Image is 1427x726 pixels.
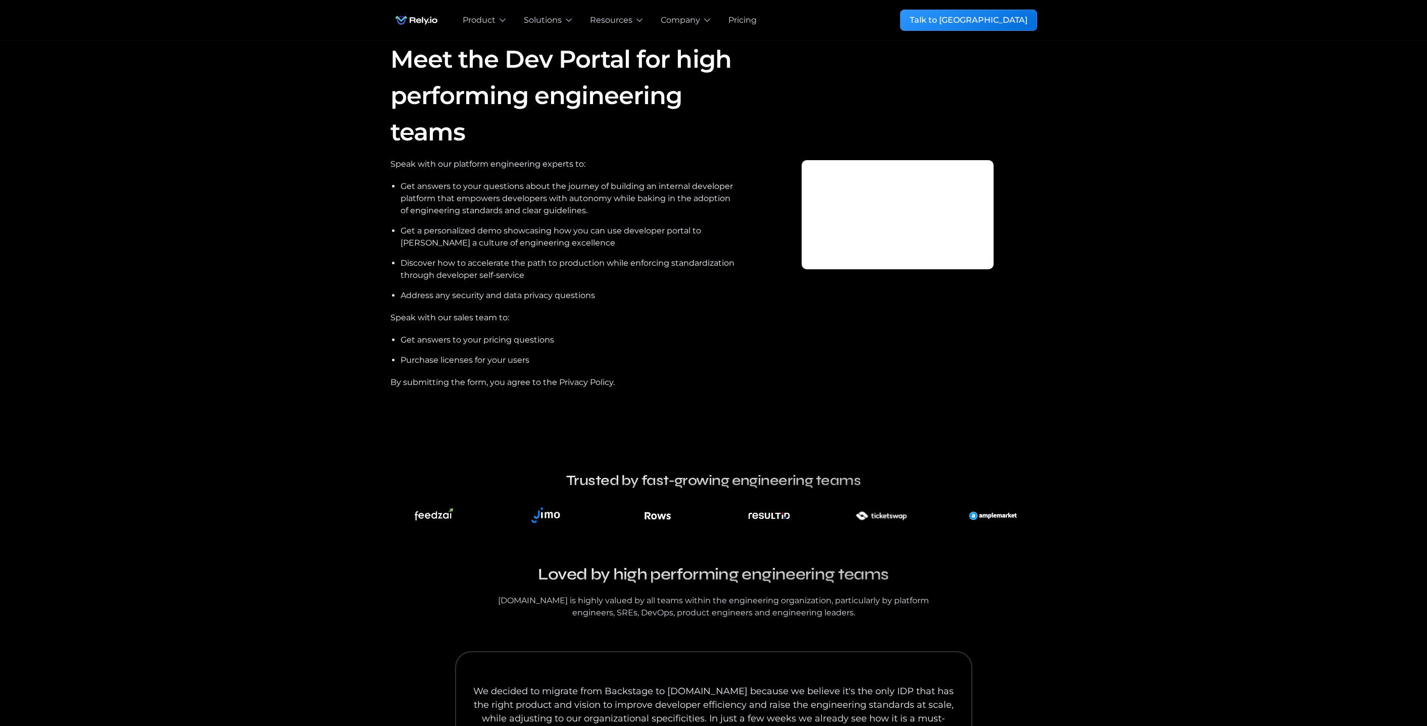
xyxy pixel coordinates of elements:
a: home [390,10,442,30]
li: Get answers to your questions about the journey of building an internal developer platform that e... [401,180,739,217]
img: An illustration of an explorer using binoculars [415,508,453,523]
li: Get answers to your pricing questions [401,334,739,346]
li: Purchase licenses for your users [401,354,739,366]
div: Company [661,14,700,26]
iframe: Web Forms [822,180,973,256]
div: Product [463,14,496,26]
img: An illustration of an explorer using binoculars [748,502,791,530]
div: Resources [590,14,632,26]
a: Pricing [728,14,757,26]
li: Address any security and data privacy questions [401,289,739,302]
div: Talk to [GEOGRAPHIC_DATA] [910,14,1027,26]
div: [DOMAIN_NAME] is highly valued by all teams within the engineering organization, particularly by ... [491,595,936,619]
h4: Trusted by fast-growing engineering teams [491,471,936,490]
li: Get a personalized demo showcasing how you can use developer portal to [PERSON_NAME] a culture of... [401,225,739,249]
h1: Meet the Dev Portal for high performing engineering teams [390,41,739,150]
img: An illustration of an explorer using binoculars [969,502,1017,530]
div: Solutions [524,14,562,26]
div: Speak with our sales team to: [390,312,739,324]
div: By submitting the form, you agree to the Privacy Policy. [390,376,739,389]
a: Talk to [GEOGRAPHIC_DATA] [900,10,1037,31]
img: An illustration of an explorer using binoculars [644,502,672,530]
img: An illustration of an explorer using binoculars [843,502,919,530]
li: Discover how to accelerate the path to production while enforcing standardization through develop... [401,257,739,281]
h3: Loved by high performing engineering teams [491,562,936,587]
img: Rely.io logo [390,10,442,30]
img: An illustration of an explorer using binoculars [526,502,565,530]
div: Speak with our platform engineering experts to: [390,158,739,170]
